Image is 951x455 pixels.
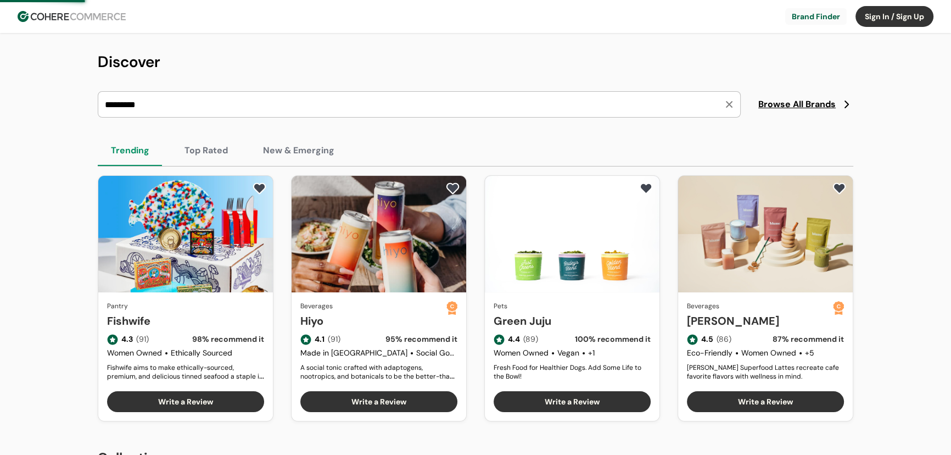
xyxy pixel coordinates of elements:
button: Top Rated [171,135,241,166]
a: Fishwife [107,313,264,329]
span: Browse All Brands [758,98,836,111]
button: New & Emerging [250,135,348,166]
button: add to favorite [637,180,655,197]
span: Discover [98,52,160,72]
a: Green Juju [494,313,651,329]
button: Write a Review [107,391,264,412]
img: Cohere Logo [18,11,126,22]
a: Browse All Brands [758,98,853,111]
a: [PERSON_NAME] [687,313,833,329]
button: Write a Review [300,391,457,412]
button: add to favorite [444,180,462,197]
button: Write a Review [687,391,844,412]
button: Trending [98,135,163,166]
button: add to favorite [250,180,268,197]
button: Sign In / Sign Up [855,6,933,27]
button: add to favorite [830,180,848,197]
a: Hiyo [300,313,446,329]
button: Write a Review [494,391,651,412]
